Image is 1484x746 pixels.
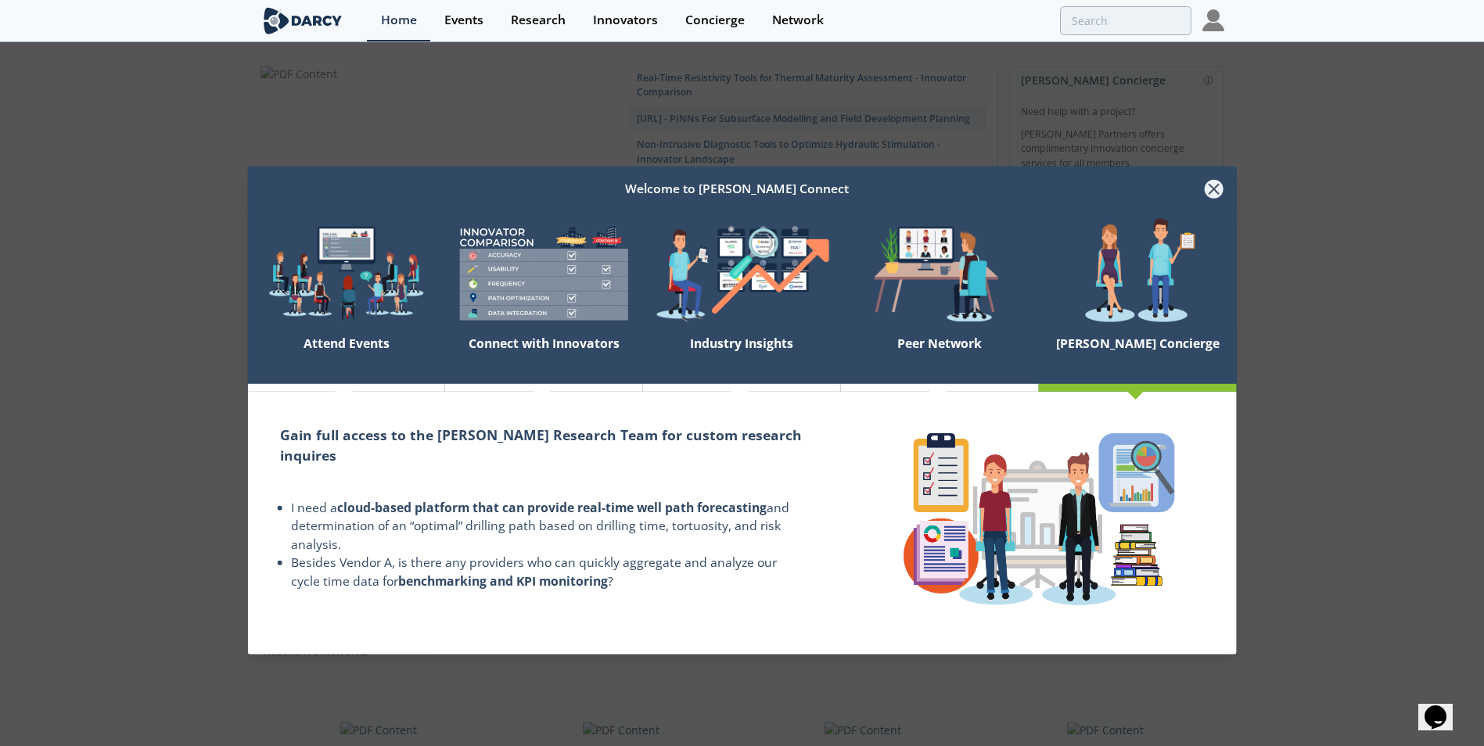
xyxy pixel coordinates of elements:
strong: benchmarking and KPI monitoring [398,572,608,590]
div: Welcome to [PERSON_NAME] Connect [269,174,1204,204]
img: welcome-attend-b816887fc24c32c29d1763c6e0ddb6e6.png [841,217,1039,328]
img: concierge-details-e70ed233a7353f2f363bd34cf2359179.png [890,421,1187,618]
div: Home [381,14,417,27]
img: welcome-find-a12191a34a96034fcac36f4ff4d37733.png [643,217,841,328]
input: Advanced Search [1060,6,1191,35]
div: Innovators [593,14,658,27]
div: Research [511,14,566,27]
div: [PERSON_NAME] Concierge [1039,328,1237,383]
img: logo-wide.svg [261,7,346,34]
div: Connect with Innovators [445,328,643,383]
img: Profile [1202,9,1224,31]
div: Industry Insights [643,328,841,383]
div: Events [444,14,483,27]
img: welcome-explore-560578ff38cea7c86bcfe544b5e45342.png [247,217,445,328]
div: Concierge [685,14,745,27]
div: Network [772,14,824,27]
img: welcome-compare-1b687586299da8f117b7ac84fd957760.png [445,217,643,328]
div: Attend Events [247,328,445,383]
strong: cloud-based platform that can provide real-time well path forecasting [337,498,767,515]
img: welcome-concierge-wide-20dccca83e9cbdbb601deee24fb8df72.png [1039,217,1237,328]
div: Peer Network [841,328,1039,383]
h2: Gain full access to the [PERSON_NAME] Research Team for custom research inquires [280,425,808,466]
li: I need a and determination of an “optimal” drilling path based on drilling time, tortuosity, and ... [291,498,808,554]
iframe: chat widget [1418,683,1468,730]
li: Besides Vendor A, is there any providers who can quickly aggregate and analyze our cycle time dat... [291,554,808,590]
